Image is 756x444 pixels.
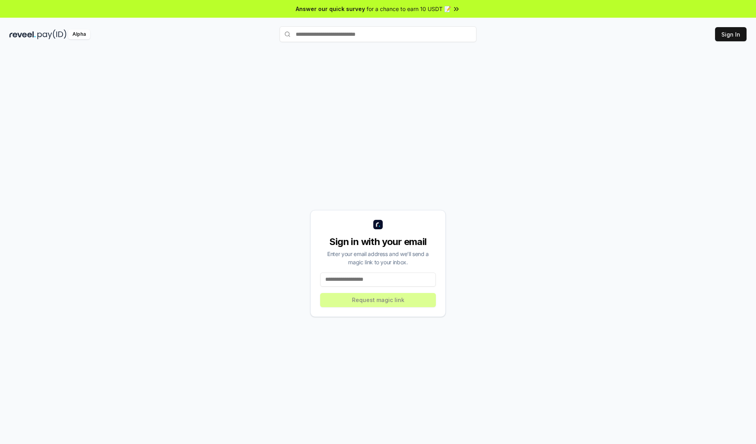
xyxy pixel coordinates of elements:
div: Enter your email address and we’ll send a magic link to your inbox. [320,250,436,266]
img: logo_small [373,220,383,229]
button: Sign In [715,27,747,41]
img: reveel_dark [9,29,36,39]
div: Alpha [68,29,90,39]
div: Sign in with your email [320,236,436,248]
span: for a chance to earn 10 USDT 📝 [367,5,451,13]
span: Answer our quick survey [296,5,365,13]
img: pay_id [37,29,67,39]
